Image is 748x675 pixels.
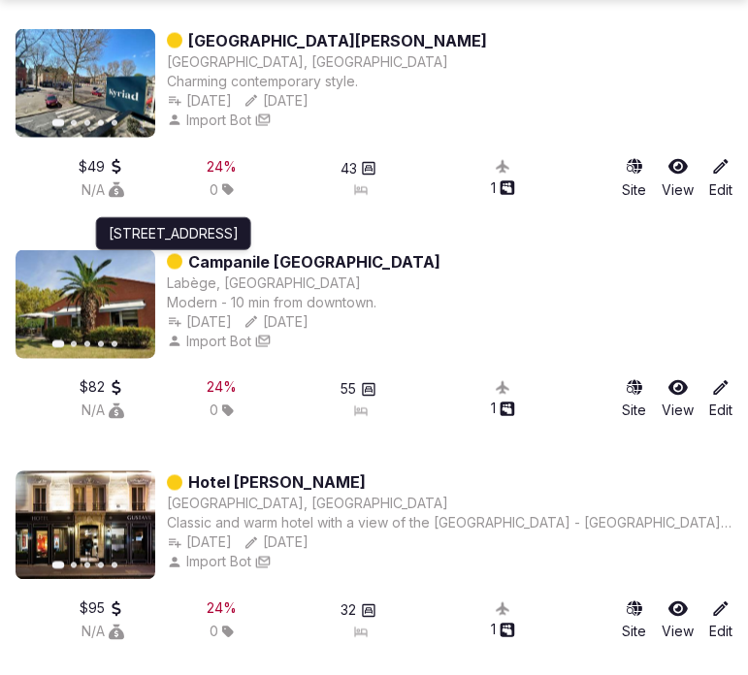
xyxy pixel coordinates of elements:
button: Go to slide 3 [84,562,90,568]
button: Go to slide 4 [98,341,104,347]
span: 0 [210,623,218,642]
a: Site [622,378,646,421]
button: $82 [80,378,124,398]
button: Go to slide 2 [71,562,77,568]
a: View [662,157,694,200]
div: 24 % [207,599,237,619]
button: [DATE] [167,312,232,332]
button: [DATE] [167,91,232,111]
button: $49 [79,157,124,177]
button: Go to slide 2 [71,341,77,347]
a: Hotel [PERSON_NAME] [188,471,366,495]
button: Go to slide 2 [71,120,77,126]
button: Import Bot [167,111,251,130]
img: Featured image for Hotel Kyriad Charlon Sur Saone [16,29,155,138]
img: Featured image for Campanile Toulouse Sud Labege [16,250,155,359]
button: Labège, [GEOGRAPHIC_DATA] [167,273,361,293]
a: Site [622,599,646,642]
a: View [662,378,694,421]
span: Import Bot [186,111,251,130]
button: [DATE] [244,533,309,553]
button: 55 [341,380,376,400]
button: Go to slide 4 [98,120,104,126]
span: 0 [210,180,218,200]
button: 1 [491,400,515,419]
button: 1 [491,621,515,640]
span: 43 [341,159,357,178]
span: 0 [210,402,218,421]
button: [DATE] [244,91,309,111]
a: Edit [709,157,732,200]
button: [DATE] [167,533,232,553]
div: 24 % [207,378,237,398]
div: Modern - 10 min from downtown. [167,293,440,312]
p: [STREET_ADDRESS] [109,224,239,243]
button: Go to slide 1 [52,562,65,569]
button: Go to slide 3 [84,341,90,347]
button: 1 [491,178,515,198]
span: Import Bot [186,332,251,351]
button: N/A [81,180,124,200]
button: [GEOGRAPHIC_DATA], [GEOGRAPHIC_DATA] [167,52,448,72]
button: Import Bot [167,553,251,572]
button: Import Bot [167,332,251,351]
div: Classic and warm hotel with a view of the [GEOGRAPHIC_DATA] - [GEOGRAPHIC_DATA] 14 kms, [PERSON_N... [167,514,732,533]
button: Go to slide 4 [98,562,104,568]
button: Go to slide 5 [112,562,117,568]
a: Edit [709,599,732,642]
button: 24% [207,157,237,177]
a: Campanile [GEOGRAPHIC_DATA] [188,250,440,273]
button: 43 [341,159,376,178]
button: 32 [341,601,376,621]
button: 24% [207,599,237,619]
button: Go to slide 5 [112,120,117,126]
span: 32 [341,601,357,621]
img: Featured image for Hotel Gustave Paris [16,471,155,580]
button: [DATE] [244,312,309,332]
button: Go to slide 3 [84,120,90,126]
button: Go to slide 1 [52,340,65,348]
div: 24 % [207,157,237,177]
span: Import Bot [186,553,251,572]
span: 55 [341,380,357,400]
div: Charming contemporary style. [167,72,487,91]
button: $95 [80,599,124,619]
a: Site [622,157,646,200]
a: [GEOGRAPHIC_DATA][PERSON_NAME] [188,29,487,52]
a: Edit [709,378,732,421]
button: 24% [207,378,237,398]
button: N/A [81,402,124,421]
button: Go to slide 1 [52,119,65,127]
button: N/A [81,623,124,642]
button: [GEOGRAPHIC_DATA], [GEOGRAPHIC_DATA] [167,495,448,514]
button: Go to slide 5 [112,341,117,347]
a: View [662,599,694,642]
